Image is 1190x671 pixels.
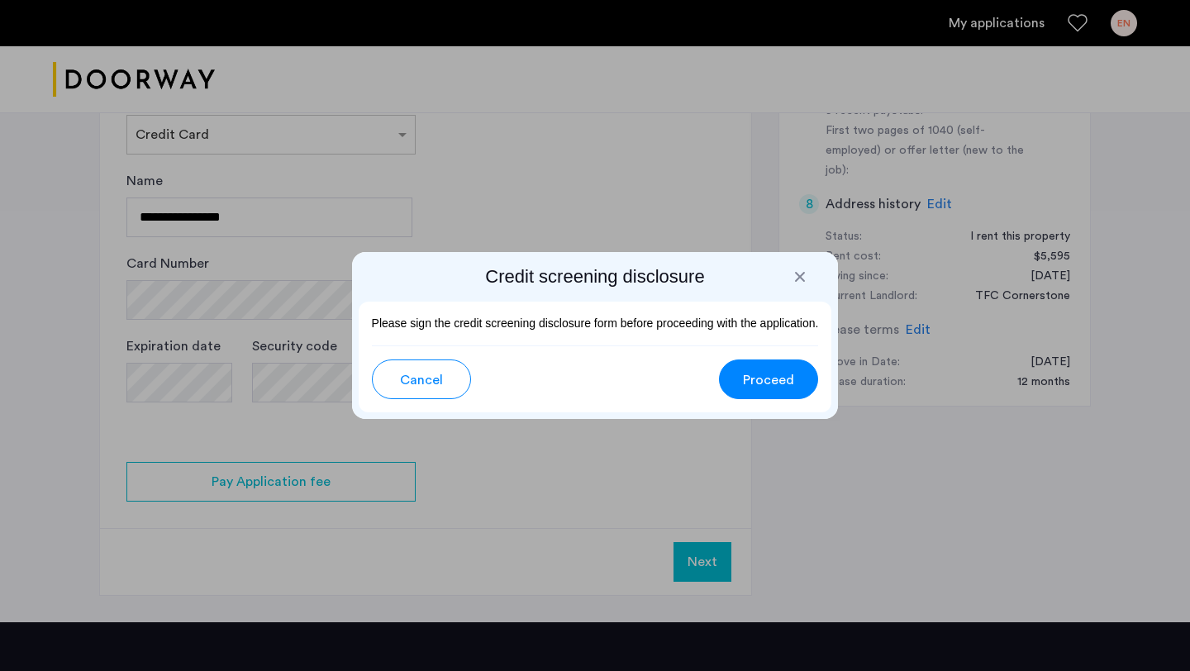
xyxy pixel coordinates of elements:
[400,370,443,390] span: Cancel
[372,359,471,399] button: button
[719,359,818,399] button: button
[372,315,819,332] p: Please sign the credit screening disclosure form before proceeding with the application.
[359,265,832,288] h2: Credit screening disclosure
[743,370,794,390] span: Proceed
